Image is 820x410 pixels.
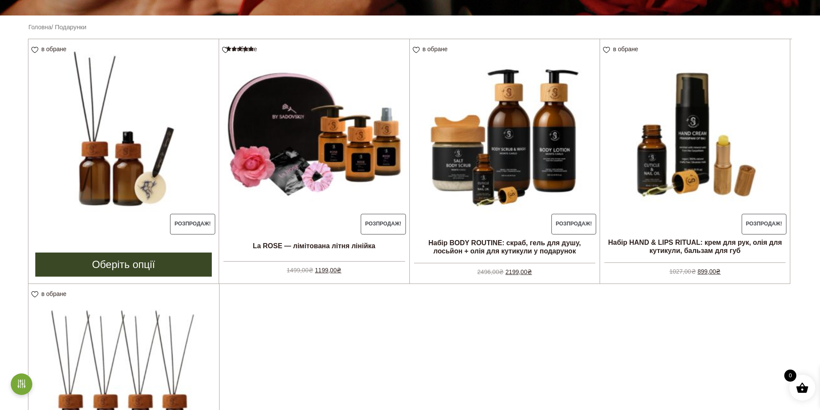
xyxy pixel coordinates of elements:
[697,268,721,275] bdi: 899,00
[219,39,409,275] a: Розпродаж! La ROSE — лімітована літня лінійкаОцінено в 5.00 з 5
[315,267,342,274] bdi: 1199,00
[31,291,38,298] img: unfavourite.svg
[413,47,420,53] img: unfavourite.svg
[31,290,69,297] a: в обране
[613,46,638,52] span: в обране
[287,267,313,274] bdi: 1499,00
[691,268,696,275] span: ₴
[603,46,641,52] a: в обране
[232,46,257,52] span: в обране
[423,46,448,52] span: в обране
[219,235,409,257] h2: La ROSE — лімітована літня лінійка
[600,235,790,258] h2: Набір HAND & LIPS RITUAL: крем для рук, олія для кутикули, бальзам для губ
[499,268,504,275] span: ₴
[28,22,792,32] nav: Breadcrumb
[361,214,406,234] span: Розпродаж!
[477,268,504,275] bdi: 2496,00
[31,46,69,52] a: в обране
[784,370,796,382] span: 0
[742,214,787,234] span: Розпродаж!
[31,47,38,53] img: unfavourite.svg
[28,39,219,235] a: Розпродаж!
[527,268,532,275] span: ₴
[413,46,451,52] a: в обране
[505,268,532,275] bdi: 2199,00
[600,39,790,274] a: Розпродаж! Набір HAND & LIPS RITUAL: крем для рук, олія для кутикули, бальзам для губ
[222,46,260,52] a: в обране
[337,267,341,274] span: ₴
[35,253,212,277] a: Виберіть опції для " Набір HOME AROMA: аромадифузор, спрей для текстилю, аромасаше"
[716,268,721,275] span: ₴
[222,47,229,53] img: unfavourite.svg
[410,39,600,275] a: Розпродаж! Набір BODY ROUTINE: скраб, гель для душу, лосьйон + олія для кутикули у подарунок
[41,290,66,297] span: в обране
[669,268,696,275] bdi: 1027,00
[41,46,66,52] span: в обране
[28,24,51,31] a: Головна
[170,214,215,234] span: Розпродаж!
[410,235,600,259] h2: Набір BODY ROUTINE: скраб, гель для душу, лосьйон + олія для кутикули у подарунок
[309,267,313,274] span: ₴
[603,47,610,53] img: unfavourite.svg
[551,214,597,234] span: Розпродаж!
